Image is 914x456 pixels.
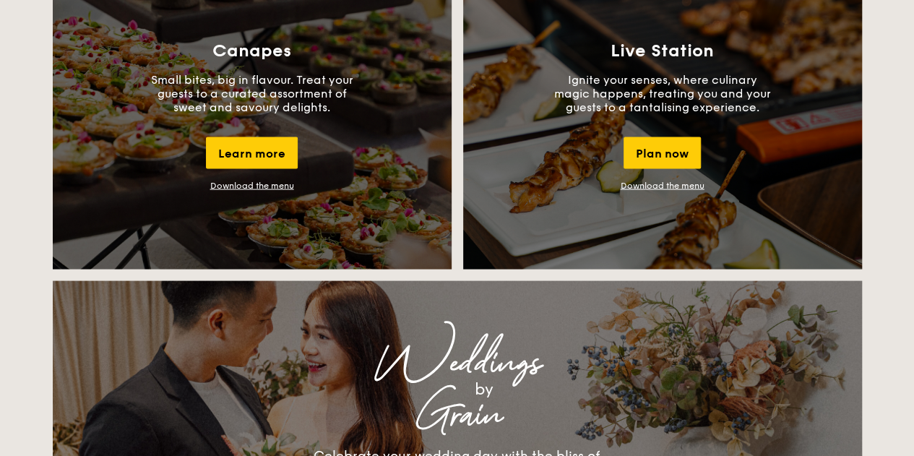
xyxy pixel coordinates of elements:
[624,137,701,168] div: Plan now
[210,180,294,190] a: Download the menu
[180,402,735,428] div: Grain
[212,40,291,61] h3: Canapes
[611,40,714,61] h3: Live Station
[554,72,771,113] p: Ignite your senses, where culinary magic happens, treating you and your guests to a tantalising e...
[180,350,735,376] div: Weddings
[206,137,298,168] div: Learn more
[144,72,361,113] p: Small bites, big in flavour. Treat your guests to a curated assortment of sweet and savoury delig...
[621,180,704,190] a: Download the menu
[233,376,735,402] div: by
